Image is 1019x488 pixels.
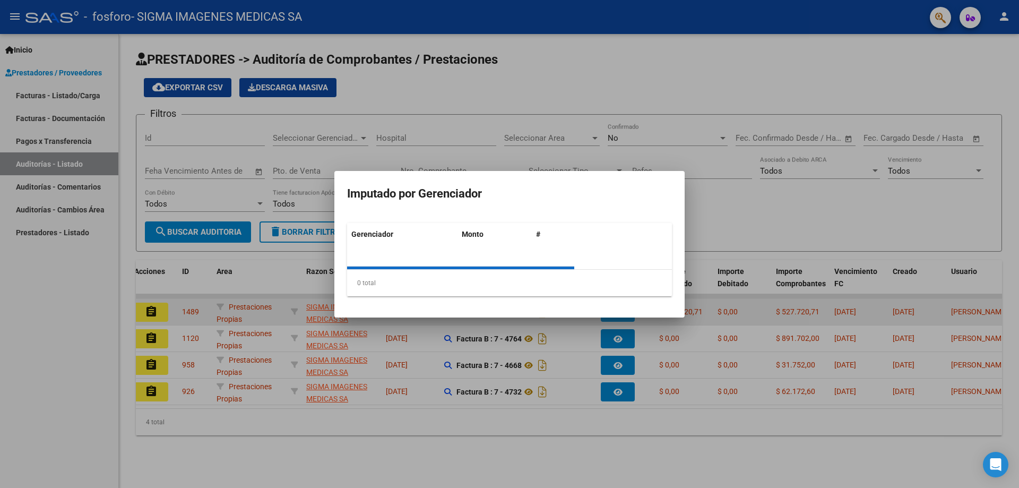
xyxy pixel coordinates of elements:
datatable-header-cell: Gerenciador [347,223,457,246]
span: # [536,230,540,238]
div: 0 total [347,270,672,296]
div: Open Intercom Messenger [983,452,1008,477]
span: Gerenciador [351,230,393,238]
span: Monto [462,230,483,238]
datatable-header-cell: Monto [457,223,532,246]
h3: Imputado por Gerenciador [347,184,672,204]
datatable-header-cell: # [532,223,574,246]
